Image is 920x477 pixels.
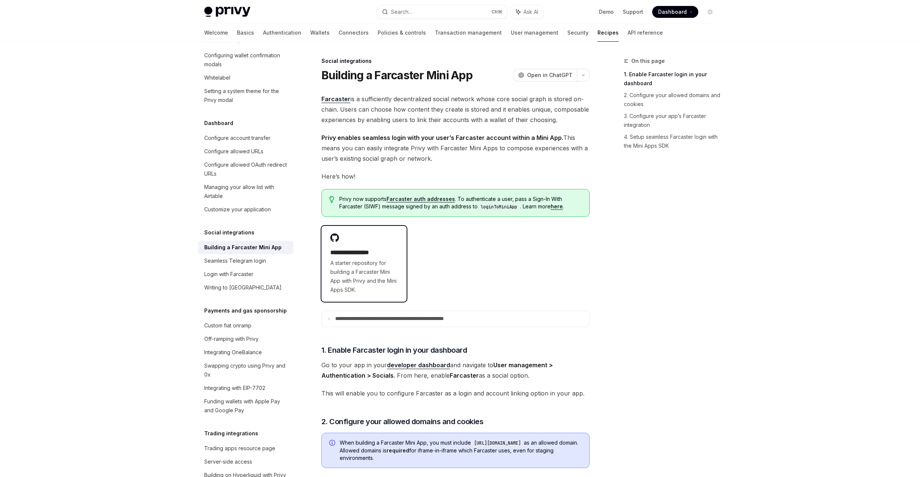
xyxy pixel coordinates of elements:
[204,429,258,438] h5: Trading integrations
[198,241,294,254] a: Building a Farcaster Mini App
[329,440,337,447] svg: Info
[321,226,407,302] a: **** **** **** **A starter repository for building a Farcaster Mini App with Privy and the Mini A...
[204,457,252,466] div: Server-side access
[599,8,614,16] a: Demo
[198,332,294,346] a: Off-ramping with Privy
[658,8,687,16] span: Dashboard
[204,348,262,357] div: Integrating OneBalance
[321,360,590,381] span: Go to your app in your and navigate to . From here, enable as a social option.
[198,346,294,359] a: Integrating OneBalance
[321,388,590,398] span: This will enable you to configure Farcaster as a login and account linking option in your app.
[321,361,553,379] strong: User management > Authentication > Socials
[198,268,294,281] a: Login with Farcaster
[204,160,289,178] div: Configure allowed OAuth redirect URLs
[204,24,228,42] a: Welcome
[597,24,619,42] a: Recipes
[204,243,282,252] div: Building a Farcaster Mini App
[471,439,524,447] code: [URL][DOMAIN_NAME]
[329,196,334,203] svg: Tip
[204,205,271,214] div: Customize your application
[198,455,294,468] a: Server-side access
[387,361,450,369] a: developer dashboard
[450,372,479,379] strong: Farcaster
[204,384,265,393] div: Integrating with EIP-7702
[623,8,643,16] a: Support
[387,447,409,454] strong: required
[513,69,577,81] button: Open in ChatGPT
[204,183,289,201] div: Managing your allow list with Airtable
[198,319,294,332] a: Custom fiat onramp
[511,5,544,19] button: Ask AI
[527,71,573,79] span: Open in ChatGPT
[340,439,582,462] span: When building a Farcaster Mini App, you must include as an allowed domain. Allowed domains is for...
[339,24,369,42] a: Connectors
[310,24,330,42] a: Wallets
[631,57,665,65] span: On this page
[204,361,289,379] div: Swapping crypto using Privy and 0x
[204,87,289,105] div: Setting a system theme for the Privy modal
[204,397,289,415] div: Funding wallets with Apple Pay and Google Pay
[624,131,722,152] a: 4. Setup seamless Farcaster login with the Mini Apps SDK
[198,254,294,268] a: Seamless Telegram login
[321,171,590,182] span: Here’s how!
[198,281,294,294] a: Writing to [GEOGRAPHIC_DATA]
[551,203,563,210] a: here
[523,8,538,16] span: Ask AI
[628,24,663,42] a: API reference
[339,195,581,211] span: Privy now supports . To authenticate a user, pass a Sign-In With Farcaster (SIWF) message signed ...
[567,24,589,42] a: Security
[321,95,350,103] a: Farcaster
[491,9,503,15] span: Ctrl K
[321,416,484,427] span: 2. Configure your allowed domains and cookies
[321,57,590,65] div: Social integrations
[624,89,722,110] a: 2. Configure your allowed domains and cookies
[204,147,263,156] div: Configure allowed URLs
[204,283,282,292] div: Writing to [GEOGRAPHIC_DATA]
[624,110,722,131] a: 3. Configure your app’s Farcaster integration
[198,180,294,203] a: Managing your allow list with Airtable
[198,381,294,395] a: Integrating with EIP-7702
[321,94,590,125] span: is a sufficiently decentralized social network whose core social graph is stored on-chain. Users ...
[652,6,698,18] a: Dashboard
[237,24,254,42] a: Basics
[321,132,590,164] span: This means you can easily integrate Privy with Farcaster Mini Apps to compose experiences with a ...
[198,442,294,455] a: Trading apps resource page
[198,158,294,180] a: Configure allowed OAuth redirect URLs
[198,131,294,145] a: Configure account transfer
[198,84,294,107] a: Setting a system theme for the Privy modal
[204,119,233,128] h5: Dashboard
[204,334,259,343] div: Off-ramping with Privy
[198,359,294,381] a: Swapping crypto using Privy and 0x
[204,270,253,279] div: Login with Farcaster
[321,345,467,355] span: 1. Enable Farcaster login in your dashboard
[321,134,563,141] strong: Privy enables seamless login with your user’s Farcaster account within a Mini App.
[204,73,230,82] div: Whitelabel
[321,68,472,82] h1: Building a Farcaster Mini App
[511,24,558,42] a: User management
[198,71,294,84] a: Whitelabel
[204,306,287,315] h5: Payments and gas sponsorship
[204,51,289,69] div: Configuring wallet confirmation modals
[204,321,251,330] div: Custom fiat onramp
[198,395,294,417] a: Funding wallets with Apple Pay and Google Pay
[204,444,275,453] div: Trading apps resource page
[704,6,716,18] button: Toggle dark mode
[624,68,722,89] a: 1. Enable Farcaster login in your dashboard
[204,7,250,17] img: light logo
[391,7,412,16] div: Search...
[377,5,507,19] button: Search...CtrlK
[204,256,266,265] div: Seamless Telegram login
[478,203,520,211] code: loginToMiniApp
[198,203,294,216] a: Customize your application
[204,134,270,143] div: Configure account transfer
[387,196,455,202] a: Farcaster auth addresses
[330,259,398,294] span: A starter repository for building a Farcaster Mini App with Privy and the Mini Apps SDK.
[198,145,294,158] a: Configure allowed URLs
[263,24,301,42] a: Authentication
[198,49,294,71] a: Configuring wallet confirmation modals
[204,228,254,237] h5: Social integrations
[378,24,426,42] a: Policies & controls
[435,24,502,42] a: Transaction management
